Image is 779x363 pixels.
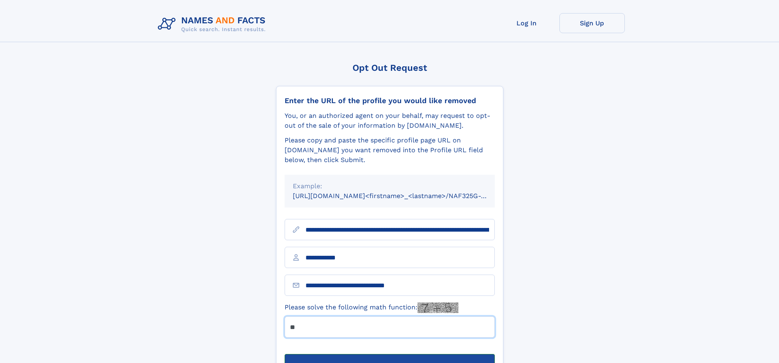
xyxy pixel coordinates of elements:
[285,111,495,131] div: You, or an authorized agent on your behalf, may request to opt-out of the sale of your informatio...
[155,13,272,35] img: Logo Names and Facts
[285,96,495,105] div: Enter the URL of the profile you would like removed
[285,302,458,313] label: Please solve the following math function:
[293,181,487,191] div: Example:
[559,13,625,33] a: Sign Up
[276,63,503,73] div: Opt Out Request
[293,192,510,200] small: [URL][DOMAIN_NAME]<firstname>_<lastname>/NAF325G-xxxxxxxx
[285,135,495,165] div: Please copy and paste the specific profile page URL on [DOMAIN_NAME] you want removed into the Pr...
[494,13,559,33] a: Log In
